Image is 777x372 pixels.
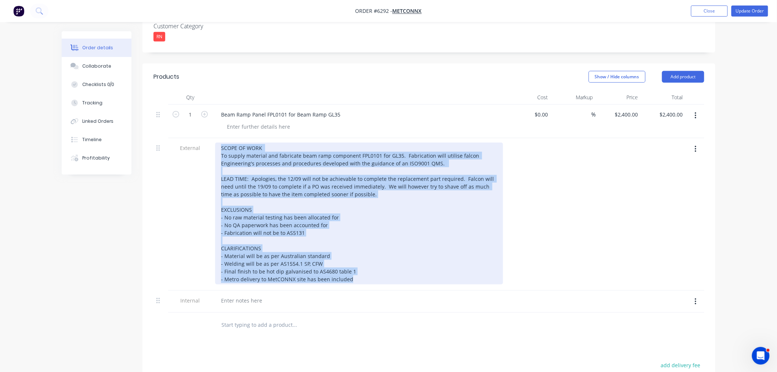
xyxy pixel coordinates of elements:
button: Order details [62,39,131,57]
span: Order #6292 - [355,8,393,15]
div: Cost [506,90,551,105]
div: RN [153,32,165,42]
div: Total [641,90,686,105]
span: % [592,110,596,119]
button: Tracking [62,94,131,112]
button: Checklists 0/0 [62,75,131,94]
div: Tracking [82,100,102,106]
span: Internal [171,297,209,304]
span: External [171,144,209,152]
button: Add product [662,71,704,83]
button: Show / Hide columns [589,71,646,83]
img: Factory [13,6,24,17]
div: Order details [82,44,113,51]
button: add delivery fee [657,360,704,370]
button: Timeline [62,130,131,149]
div: Collaborate [82,63,111,69]
iframe: Intercom live chat [752,347,770,365]
div: Profitability [82,155,110,161]
a: MetCONNX [393,8,422,15]
button: Linked Orders [62,112,131,130]
div: Beam Ramp Panel FPL0101 for Beam Ramp GL35 [215,109,346,120]
div: Linked Orders [82,118,114,125]
button: Update Order [731,6,768,17]
label: Customer Category [153,22,245,31]
div: SCOPE OF WORK To supply material and fabricate beam ramp component FPL0101 for GL35. Fabrication ... [215,143,503,285]
div: Products [153,72,179,81]
button: Profitability [62,149,131,167]
div: Qty [168,90,212,105]
button: Close [691,6,728,17]
div: Timeline [82,136,102,143]
input: Start typing to add a product... [221,317,368,332]
button: Collaborate [62,57,131,75]
div: Checklists 0/0 [82,81,115,88]
div: Price [596,90,641,105]
div: Markup [551,90,596,105]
